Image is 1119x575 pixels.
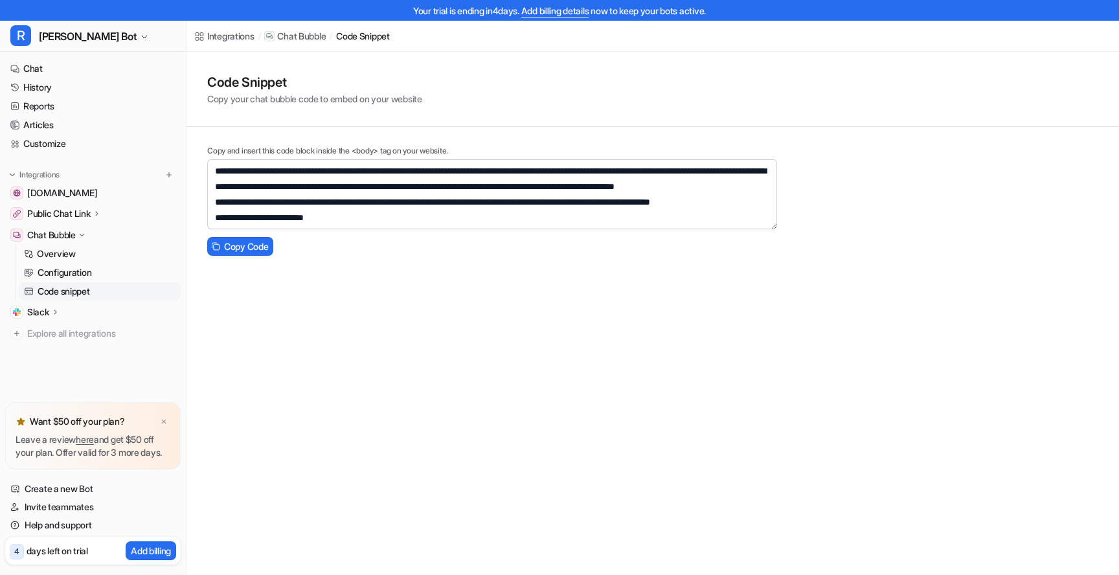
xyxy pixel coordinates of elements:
img: x [160,418,168,426]
a: Customize [5,135,181,153]
img: menu_add.svg [164,170,174,179]
a: Chat Bubble [264,30,326,43]
a: Articles [5,116,181,134]
img: Slack [13,308,21,316]
img: star [16,416,26,427]
a: here [76,434,94,445]
img: getrella.com [13,189,21,197]
h1: Code Snippet [207,73,422,92]
p: Copy and insert this code block inside the <body> tag on your website. [207,145,777,157]
a: History [5,78,181,96]
p: 4 [14,546,19,558]
a: code snippet [336,29,390,43]
span: / [258,30,261,42]
a: getrella.com[DOMAIN_NAME] [5,184,181,202]
img: Chat Bubble [13,231,21,239]
div: Integrations [207,29,254,43]
span: / [330,30,332,42]
span: R [10,25,31,46]
p: Copy your chat bubble code to embed on your website [207,92,422,106]
span: Copy Code [224,240,268,253]
a: Integrations [194,29,254,43]
p: Integrations [19,170,60,180]
p: Leave a review and get $50 off your plan. Offer valid for 3 more days. [16,433,170,459]
p: Chat Bubble [277,30,326,43]
a: Add billing details [521,5,589,16]
a: Overview [19,245,181,263]
img: expand menu [8,170,17,179]
a: Help and support [5,516,181,534]
span: [DOMAIN_NAME] [27,186,97,199]
button: Copy Code [207,237,273,256]
a: Chat [5,60,181,78]
span: [PERSON_NAME] Bot [39,27,137,45]
p: Slack [27,306,49,319]
p: Public Chat Link [27,207,91,220]
a: Code snippet [19,282,181,300]
span: Explore all integrations [27,323,175,344]
p: Configuration [38,266,91,279]
p: Add billing [131,544,171,558]
p: Chat Bubble [27,229,76,242]
p: Overview [37,247,76,260]
a: Create a new Bot [5,480,181,498]
img: Public Chat Link [13,210,21,218]
a: Configuration [19,264,181,282]
img: copy [211,242,220,251]
img: explore all integrations [10,327,23,340]
p: Want $50 off your plan? [30,415,125,428]
a: Explore all integrations [5,324,181,343]
button: Integrations [5,168,63,181]
a: Invite teammates [5,498,181,516]
a: Reports [5,97,181,115]
p: days left on trial [27,544,88,558]
p: Code snippet [38,285,90,298]
button: Add billing [126,541,176,560]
